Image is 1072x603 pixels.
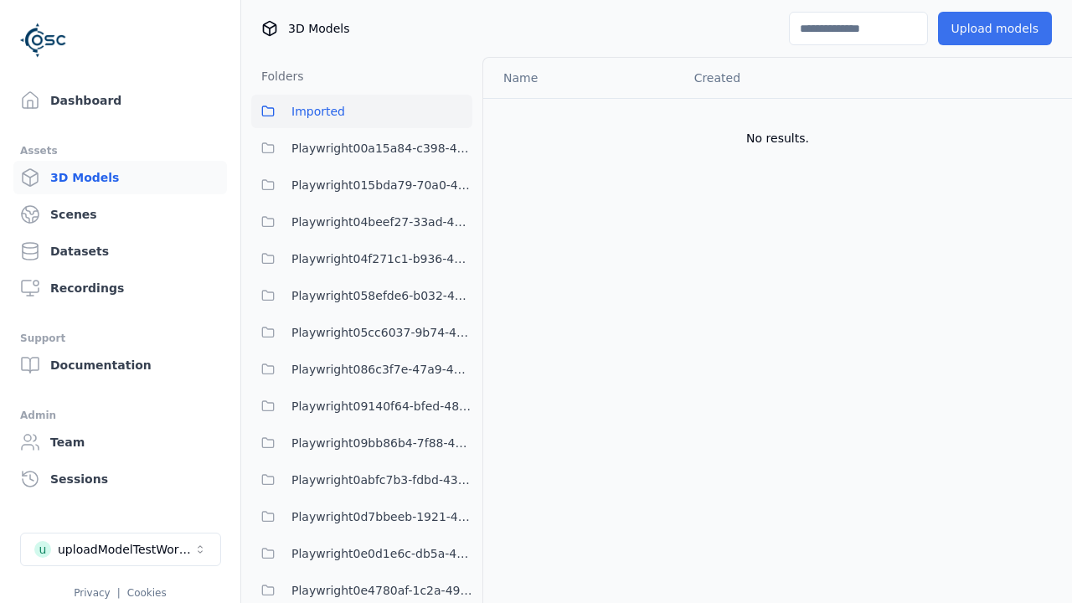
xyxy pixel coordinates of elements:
[291,359,472,379] span: Playwright086c3f7e-47a9-4b40-930e-6daa73f464cc
[13,234,227,268] a: Datasets
[251,389,472,423] button: Playwright09140f64-bfed-4894-9ae1-f5b1e6c36039
[20,533,221,566] button: Select a workspace
[291,101,345,121] span: Imported
[13,161,227,194] a: 3D Models
[681,58,883,98] th: Created
[13,84,227,117] a: Dashboard
[291,396,472,416] span: Playwright09140f64-bfed-4894-9ae1-f5b1e6c36039
[34,541,51,558] div: u
[291,286,472,306] span: Playwright058efde6-b032-4363-91b7-49175d678812
[251,500,472,533] button: Playwright0d7bbeeb-1921-41c6-b931-af810e4ce19a
[291,470,472,490] span: Playwright0abfc7b3-fdbd-438a-9097-bdc709c88d01
[251,353,472,386] button: Playwright086c3f7e-47a9-4b40-930e-6daa73f464cc
[20,328,220,348] div: Support
[251,316,472,349] button: Playwright05cc6037-9b74-4704-86c6-3ffabbdece83
[291,507,472,527] span: Playwright0d7bbeeb-1921-41c6-b931-af810e4ce19a
[127,587,167,599] a: Cookies
[117,587,121,599] span: |
[251,95,472,128] button: Imported
[58,541,193,558] div: uploadModelTestWorkspace
[483,58,681,98] th: Name
[291,580,472,600] span: Playwright0e4780af-1c2a-492e-901c-6880da17528a
[288,20,349,37] span: 3D Models
[251,168,472,202] button: Playwright015bda79-70a0-409c-99cb-1511bab16c94
[483,98,1072,178] td: No results.
[74,587,110,599] a: Privacy
[291,433,472,453] span: Playwright09bb86b4-7f88-4a8f-8ea8-a4c9412c995e
[251,68,304,85] h3: Folders
[291,212,472,232] span: Playwright04beef27-33ad-4b39-a7ba-e3ff045e7193
[13,462,227,496] a: Sessions
[20,141,220,161] div: Assets
[13,348,227,382] a: Documentation
[251,426,472,460] button: Playwright09bb86b4-7f88-4a8f-8ea8-a4c9412c995e
[13,198,227,231] a: Scenes
[291,322,472,343] span: Playwright05cc6037-9b74-4704-86c6-3ffabbdece83
[291,544,472,564] span: Playwright0e0d1e6c-db5a-4244-b424-632341d2c1b4
[291,175,472,195] span: Playwright015bda79-70a0-409c-99cb-1511bab16c94
[291,138,472,158] span: Playwright00a15a84-c398-4ef4-9da8-38c036397b1e
[291,249,472,269] span: Playwright04f271c1-b936-458c-b5f6-36ca6337f11a
[13,271,227,305] a: Recordings
[251,463,472,497] button: Playwright0abfc7b3-fdbd-438a-9097-bdc709c88d01
[13,425,227,459] a: Team
[251,537,472,570] button: Playwright0e0d1e6c-db5a-4244-b424-632341d2c1b4
[20,17,67,64] img: Logo
[251,131,472,165] button: Playwright00a15a84-c398-4ef4-9da8-38c036397b1e
[251,205,472,239] button: Playwright04beef27-33ad-4b39-a7ba-e3ff045e7193
[938,12,1052,45] button: Upload models
[251,279,472,312] button: Playwright058efde6-b032-4363-91b7-49175d678812
[251,242,472,276] button: Playwright04f271c1-b936-458c-b5f6-36ca6337f11a
[20,405,220,425] div: Admin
